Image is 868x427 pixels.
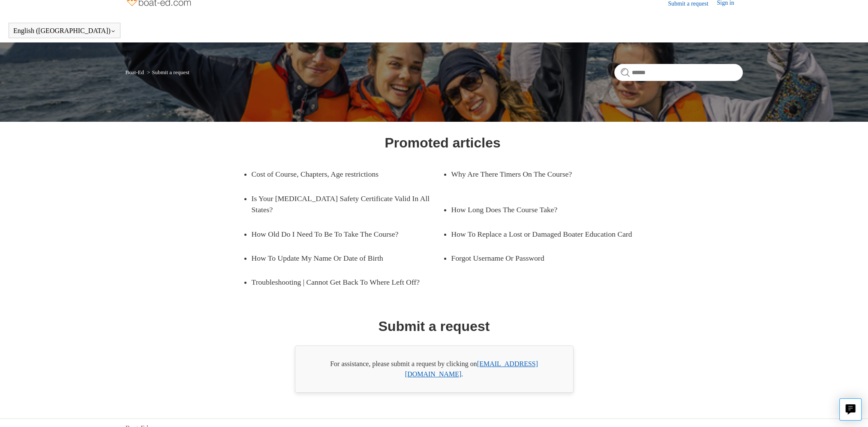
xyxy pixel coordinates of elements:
[252,186,443,222] a: Is Your [MEDICAL_DATA] Safety Certificate Valid In All States?
[252,246,430,270] a: How To Update My Name Or Date of Birth
[451,162,630,186] a: Why Are There Timers On The Course?
[378,316,490,337] h1: Submit a request
[295,346,574,393] div: For assistance, please submit a request by clicking on .
[384,132,500,153] h1: Promoted articles
[614,64,743,81] input: Search
[839,398,862,421] button: Live chat
[451,222,643,246] a: How To Replace a Lost or Damaged Boater Education Card
[145,69,189,75] li: Submit a request
[252,162,430,186] a: Cost of Course, Chapters, Age restrictions
[252,270,443,294] a: Troubleshooting | Cannot Get Back To Where Left Off?
[126,69,144,75] a: Boat-Ed
[451,198,630,222] a: How Long Does The Course Take?
[451,246,630,270] a: Forgot Username Or Password
[13,27,116,35] button: English ([GEOGRAPHIC_DATA])
[126,69,146,75] li: Boat-Ed
[252,222,430,246] a: How Old Do I Need To Be To Take The Course?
